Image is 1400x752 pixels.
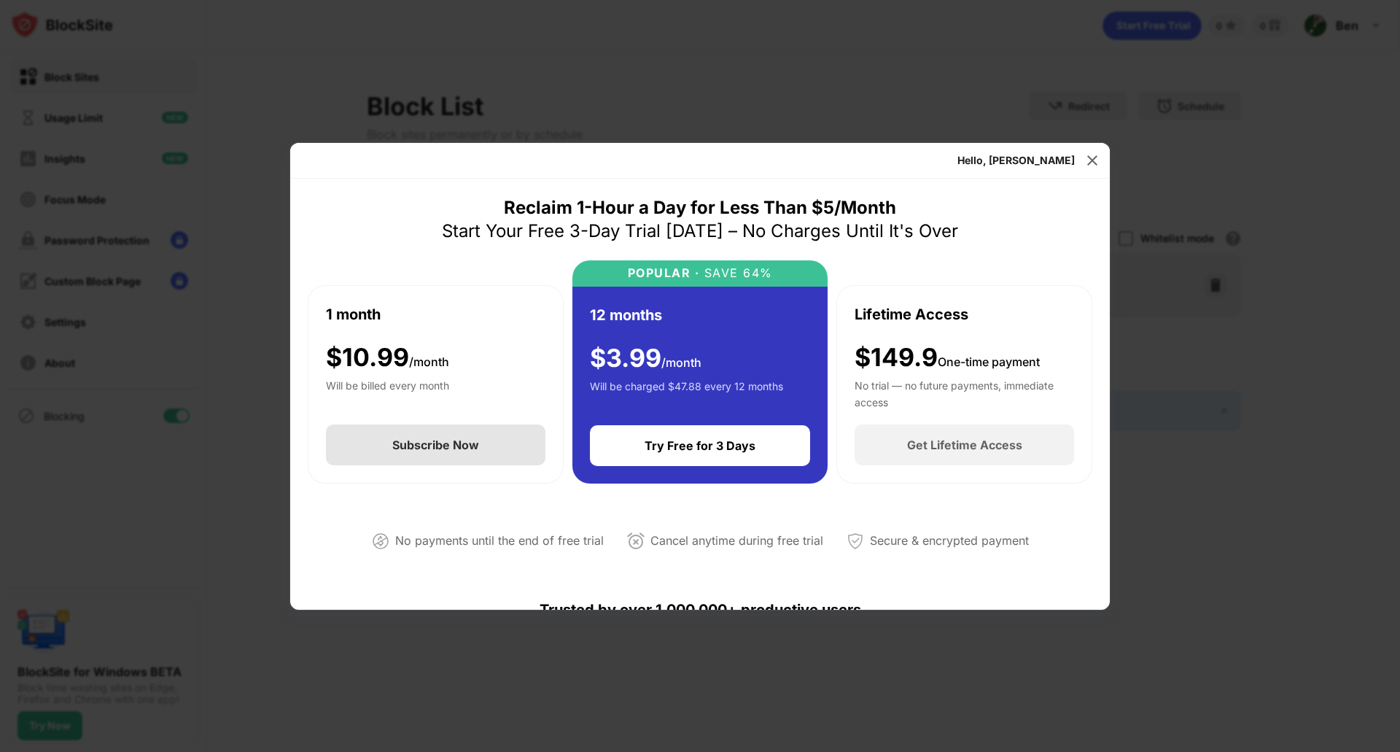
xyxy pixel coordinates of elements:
img: not-paying [372,532,389,550]
div: Subscribe Now [392,438,479,452]
div: $ 10.99 [326,343,449,373]
div: Will be charged $47.88 every 12 months [590,379,783,408]
div: Hello, [PERSON_NAME] [957,155,1075,166]
div: Will be billed every month [326,378,449,407]
div: $ 3.99 [590,344,701,373]
div: 12 months [590,304,662,326]
div: SAVE 64% [699,266,773,280]
img: secured-payment [847,532,864,550]
div: Start Your Free 3-Day Trial [DATE] – No Charges Until It's Over [442,220,958,243]
div: Cancel anytime during free trial [650,530,823,551]
div: Try Free for 3 Days [645,438,755,453]
span: /month [409,354,449,369]
div: Secure & encrypted payment [870,530,1029,551]
div: No payments until the end of free trial [395,530,604,551]
div: Trusted by over 1,000,000+ productive users [308,575,1092,645]
span: One-time payment [938,354,1040,369]
div: No trial — no future payments, immediate access [855,378,1074,407]
span: /month [661,355,701,370]
div: POPULAR · [628,266,700,280]
div: Get Lifetime Access [907,438,1022,452]
div: Lifetime Access [855,303,968,325]
div: 1 month [326,303,381,325]
img: cancel-anytime [627,532,645,550]
div: Reclaim 1-Hour a Day for Less Than $5/Month [504,196,896,220]
div: $149.9 [855,343,1040,373]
